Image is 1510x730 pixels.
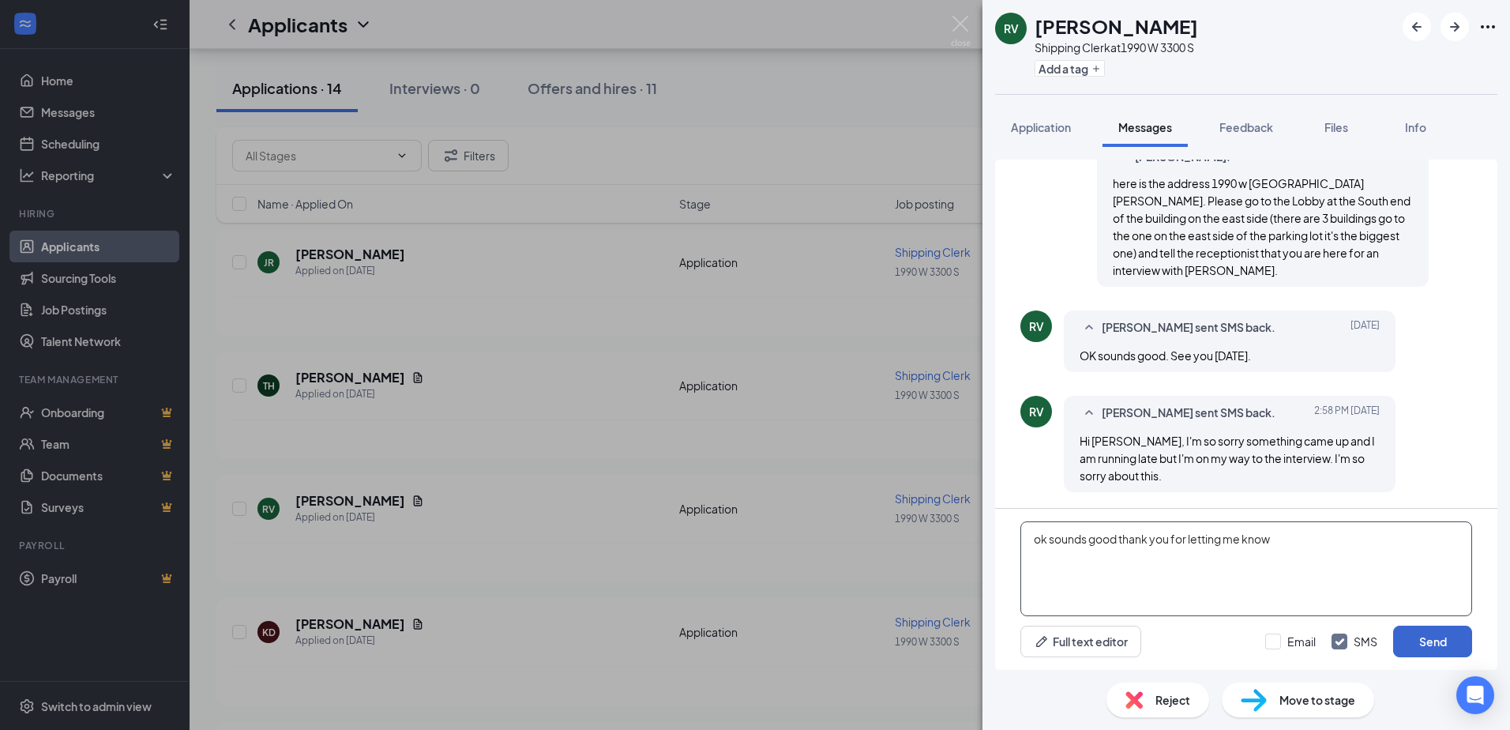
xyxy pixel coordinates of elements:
span: OK sounds good. See you [DATE]. [1080,348,1251,363]
div: RV [1029,404,1044,420]
div: Shipping Clerk at 1990 W 3300 S [1035,40,1198,55]
span: Messages [1118,120,1172,134]
svg: SmallChevronUp [1080,318,1099,337]
div: Open Intercom Messenger [1456,676,1494,714]
textarea: ok sounds good thank you for letting me know [1020,521,1472,616]
button: PlusAdd a tag [1035,60,1105,77]
span: Move to stage [1279,691,1355,709]
div: RV [1029,318,1044,334]
svg: ArrowRight [1445,17,1464,36]
svg: Plus [1091,64,1101,73]
button: ArrowRight [1441,13,1469,41]
h1: [PERSON_NAME] [1035,13,1198,40]
button: Full text editorPen [1020,626,1141,657]
span: Hi [PERSON_NAME], I'm so sorry something came up and I am running late but I'm on my way to the i... [1080,434,1375,483]
span: Info [1405,120,1426,134]
span: [DATE] [1350,318,1380,337]
div: RV [1004,21,1019,36]
svg: SmallChevronUp [1080,404,1099,423]
span: Files [1324,120,1348,134]
span: Feedback [1219,120,1273,134]
span: Application [1011,120,1071,134]
span: here is the address 1990 w [GEOGRAPHIC_DATA][PERSON_NAME]. Please go to the Lobby at the South en... [1113,176,1410,277]
svg: Pen [1034,634,1050,649]
span: [PERSON_NAME] sent SMS back. [1102,318,1275,337]
span: [DATE] 2:58 PM [1314,404,1380,423]
span: [PERSON_NAME] sent SMS back. [1102,404,1275,423]
span: Reject [1155,691,1190,709]
button: ArrowLeftNew [1403,13,1431,41]
svg: Ellipses [1478,17,1497,36]
svg: ArrowLeftNew [1407,17,1426,36]
button: Send [1393,626,1472,657]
